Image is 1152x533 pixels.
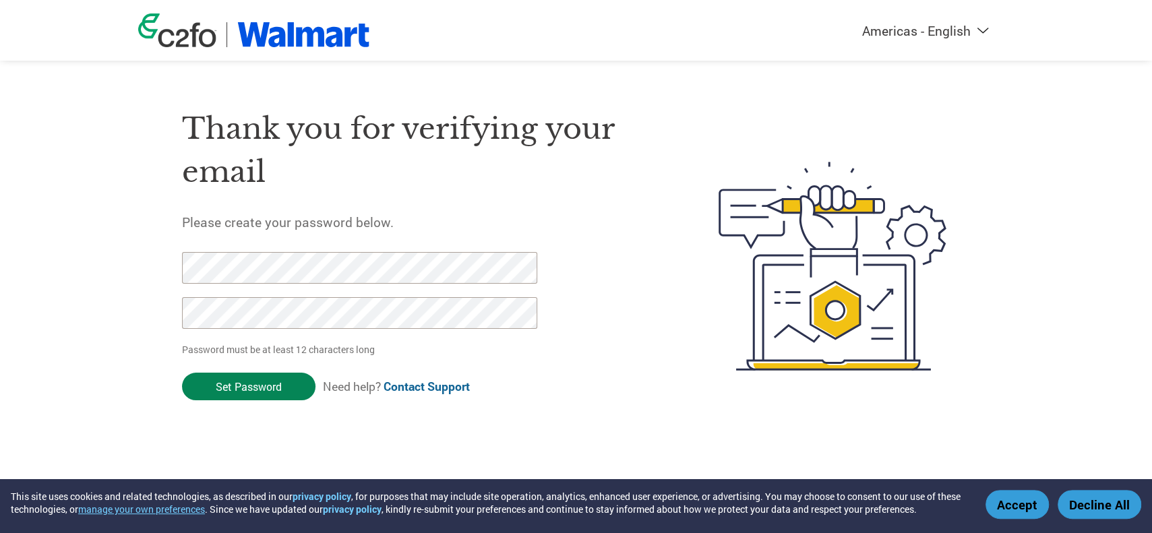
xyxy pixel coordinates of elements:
a: privacy policy [293,490,351,503]
a: privacy policy [323,503,382,515]
button: Decline All [1058,490,1141,519]
input: Set Password [182,373,315,400]
div: This site uses cookies and related technologies, as described in our , for purposes that may incl... [11,490,966,515]
h5: Please create your password below. [182,214,655,230]
img: c2fo logo [138,13,216,47]
h1: Thank you for verifying your email [182,107,655,194]
button: manage your own preferences [78,503,205,515]
span: Need help? [323,379,470,394]
img: create-password [694,88,971,445]
p: Password must be at least 12 characters long [182,342,542,356]
img: Walmart [237,22,370,47]
button: Accept [986,490,1049,519]
a: Contact Support [384,379,470,394]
